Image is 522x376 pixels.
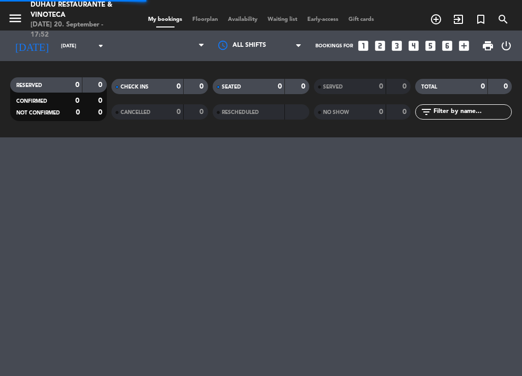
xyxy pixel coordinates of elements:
[222,84,241,90] span: SEATED
[402,83,409,90] strong: 0
[504,83,510,90] strong: 0
[223,17,263,22] span: Availability
[498,31,514,61] div: LOG OUT
[16,110,60,115] span: NOT CONFIRMED
[357,39,370,52] i: looks_one
[98,97,104,104] strong: 0
[323,110,349,115] span: NO SHOW
[31,20,123,40] div: [DATE] 20. September - 17:52
[430,13,442,25] i: add_circle_outline
[76,109,80,116] strong: 0
[424,39,437,52] i: looks_5
[379,108,383,115] strong: 0
[441,39,454,52] i: looks_6
[187,17,223,22] span: Floorplan
[8,11,23,30] button: menu
[199,83,206,90] strong: 0
[420,106,432,118] i: filter_list
[222,110,259,115] span: RESCHEDULED
[16,83,42,88] span: RESERVED
[302,17,343,22] span: Early-access
[482,40,494,52] span: print
[143,17,187,22] span: My bookings
[481,83,485,90] strong: 0
[98,109,104,116] strong: 0
[121,84,149,90] span: CHECK INS
[177,108,181,115] strong: 0
[95,40,107,52] i: arrow_drop_down
[75,97,79,104] strong: 0
[278,83,282,90] strong: 0
[379,83,383,90] strong: 0
[8,11,23,26] i: menu
[16,99,47,104] span: CONFIRMED
[500,40,512,52] i: power_settings_new
[457,39,471,52] i: add_box
[390,39,403,52] i: looks_3
[301,83,307,90] strong: 0
[421,84,437,90] span: TOTAL
[199,108,206,115] strong: 0
[497,13,509,25] i: search
[323,84,343,90] span: SERVED
[98,81,104,89] strong: 0
[8,36,56,56] i: [DATE]
[75,81,79,89] strong: 0
[263,17,302,22] span: Waiting list
[475,13,487,25] i: turned_in_not
[452,13,465,25] i: exit_to_app
[402,108,409,115] strong: 0
[177,83,181,90] strong: 0
[315,43,353,49] span: Bookings for
[343,17,379,22] span: Gift cards
[432,106,511,118] input: Filter by name...
[121,110,151,115] span: CANCELLED
[407,39,420,52] i: looks_4
[373,39,387,52] i: looks_two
